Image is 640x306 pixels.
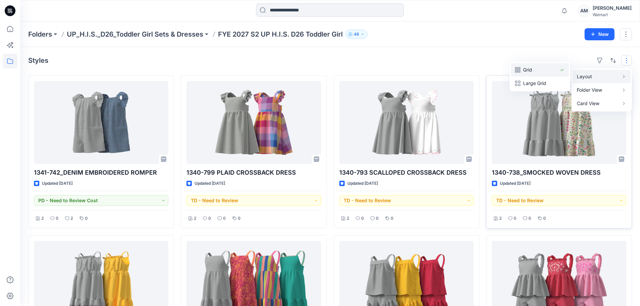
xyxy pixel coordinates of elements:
button: New [585,28,614,40]
p: 2 [71,215,73,222]
a: 1340-793 SCALLOPED CROSSBACK DRESS [339,81,474,164]
a: 1341-742_DENIM EMBROIDERED ROMPER [34,81,168,164]
a: UP_H.I.S._D26_Toddler Girl Sets & Dresses [67,30,203,39]
p: 2 [499,215,502,222]
p: 1340-738_SMOCKED WOVEN DRESS [492,168,626,177]
p: 1340-799 PLAID CROSSBACK DRESS [186,168,321,177]
p: Updated [DATE] [42,180,73,187]
p: 1341-742_DENIM EMBROIDERED ROMPER [34,168,168,177]
p: Updated [DATE] [347,180,378,187]
p: Layout [577,73,619,81]
p: 0 [361,215,364,222]
button: 48 [345,30,368,39]
p: Updated [DATE] [195,180,225,187]
p: 1340-793 SCALLOPED CROSSBACK DRESS [339,168,474,177]
p: 0 [223,215,226,222]
p: 2 [194,215,196,222]
a: 1340-799 PLAID CROSSBACK DRESS [186,81,321,164]
p: 2 [347,215,349,222]
p: 0 [238,215,241,222]
p: Updated [DATE] [500,180,530,187]
p: 0 [528,215,531,222]
p: 0 [208,215,211,222]
p: Folder View [577,86,619,94]
div: Walmart [593,12,632,17]
p: 48 [354,31,359,38]
p: 2 [41,215,44,222]
h4: Styles [28,56,48,64]
a: 1340-738_SMOCKED WOVEN DRESS [492,81,626,164]
p: 0 [85,215,88,222]
p: 0 [376,215,379,222]
p: 0 [514,215,516,222]
p: Grid [523,66,557,74]
p: Card View [577,99,619,107]
p: 0 [543,215,546,222]
p: 0 [391,215,393,222]
a: Folders [28,30,52,39]
p: FYE 2027 S2 UP H.I.S. D26 Toddler Girl [218,30,343,39]
p: Large Grid [523,79,557,87]
p: 0 [56,215,58,222]
div: AM [578,5,590,17]
div: [PERSON_NAME] [593,4,632,12]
